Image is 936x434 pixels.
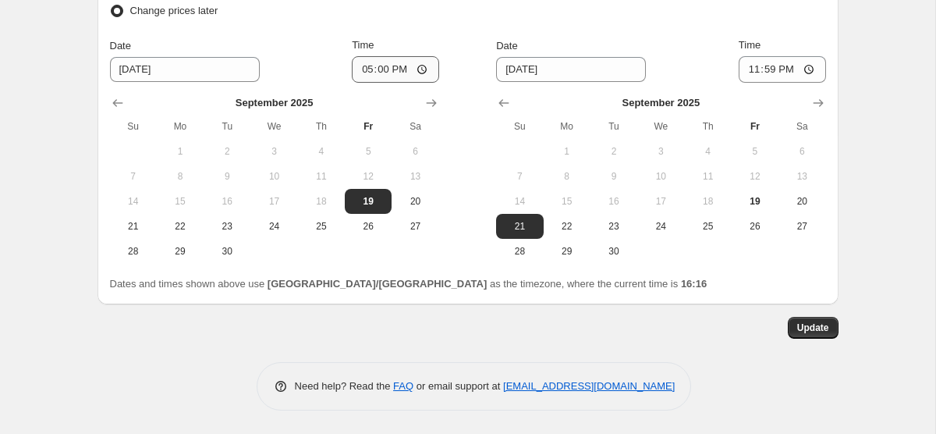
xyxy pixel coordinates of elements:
[496,57,646,82] input: 9/19/2025
[597,245,631,258] span: 30
[807,92,829,114] button: Show next month, October 2025
[351,170,385,183] span: 12
[797,322,829,334] span: Update
[637,139,684,164] button: Wednesday September 3 2025
[257,170,291,183] span: 10
[690,170,725,183] span: 11
[352,39,374,51] span: Time
[304,120,339,133] span: Th
[597,145,631,158] span: 2
[157,214,204,239] button: Monday September 22 2025
[778,139,825,164] button: Saturday September 6 2025
[257,220,291,233] span: 24
[204,214,250,239] button: Tuesday September 23 2025
[590,139,637,164] button: Tuesday September 2 2025
[778,214,825,239] button: Saturday September 27 2025
[502,245,537,258] span: 28
[550,220,584,233] span: 22
[204,189,250,214] button: Tuesday September 16 2025
[210,245,244,258] span: 30
[778,114,825,139] th: Saturday
[392,164,438,189] button: Saturday September 13 2025
[785,195,819,208] span: 20
[732,214,778,239] button: Friday September 26 2025
[597,170,631,183] span: 9
[157,114,204,139] th: Monday
[110,214,157,239] button: Sunday September 21 2025
[110,114,157,139] th: Sunday
[496,164,543,189] button: Sunday September 7 2025
[157,189,204,214] button: Monday September 15 2025
[420,92,442,114] button: Show next month, October 2025
[351,145,385,158] span: 5
[345,139,392,164] button: Friday September 5 2025
[413,380,503,392] span: or email support at
[597,120,631,133] span: Tu
[544,189,590,214] button: Monday September 15 2025
[496,239,543,264] button: Sunday September 28 2025
[295,380,394,392] span: Need help? Read the
[210,145,244,158] span: 2
[210,170,244,183] span: 9
[684,139,731,164] button: Thursday September 4 2025
[398,170,432,183] span: 13
[157,139,204,164] button: Monday September 1 2025
[590,239,637,264] button: Tuesday September 30 2025
[116,120,151,133] span: Su
[345,214,392,239] button: Friday September 26 2025
[739,39,760,51] span: Time
[739,56,826,83] input: 12:00
[597,220,631,233] span: 23
[597,195,631,208] span: 16
[110,40,131,52] span: Date
[257,195,291,208] span: 17
[778,164,825,189] button: Saturday September 13 2025
[788,317,838,339] button: Update
[493,92,515,114] button: Show previous month, August 2025
[298,164,345,189] button: Thursday September 11 2025
[738,145,772,158] span: 5
[116,220,151,233] span: 21
[544,139,590,164] button: Monday September 1 2025
[130,5,218,16] span: Change prices later
[398,145,432,158] span: 6
[690,220,725,233] span: 25
[502,120,537,133] span: Su
[393,380,413,392] a: FAQ
[204,164,250,189] button: Tuesday September 9 2025
[550,120,584,133] span: Mo
[250,114,297,139] th: Wednesday
[351,220,385,233] span: 26
[204,114,250,139] th: Tuesday
[110,278,707,290] span: Dates and times shown above use as the timezone, where the current time is
[496,189,543,214] button: Sunday September 14 2025
[110,239,157,264] button: Sunday September 28 2025
[590,164,637,189] button: Tuesday September 9 2025
[345,189,392,214] button: Today Friday September 19 2025
[345,164,392,189] button: Friday September 12 2025
[590,214,637,239] button: Tuesday September 23 2025
[116,195,151,208] span: 14
[690,120,725,133] span: Th
[110,57,260,82] input: 9/19/2025
[732,114,778,139] th: Friday
[210,195,244,208] span: 16
[304,145,339,158] span: 4
[210,220,244,233] span: 23
[298,189,345,214] button: Thursday September 18 2025
[163,145,197,158] span: 1
[544,164,590,189] button: Monday September 8 2025
[738,220,772,233] span: 26
[204,139,250,164] button: Tuesday September 2 2025
[590,189,637,214] button: Tuesday September 16 2025
[304,220,339,233] span: 25
[738,170,772,183] span: 12
[732,164,778,189] button: Friday September 12 2025
[298,139,345,164] button: Thursday September 4 2025
[690,145,725,158] span: 4
[496,114,543,139] th: Sunday
[544,114,590,139] th: Monday
[544,214,590,239] button: Monday September 22 2025
[502,195,537,208] span: 14
[257,120,291,133] span: We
